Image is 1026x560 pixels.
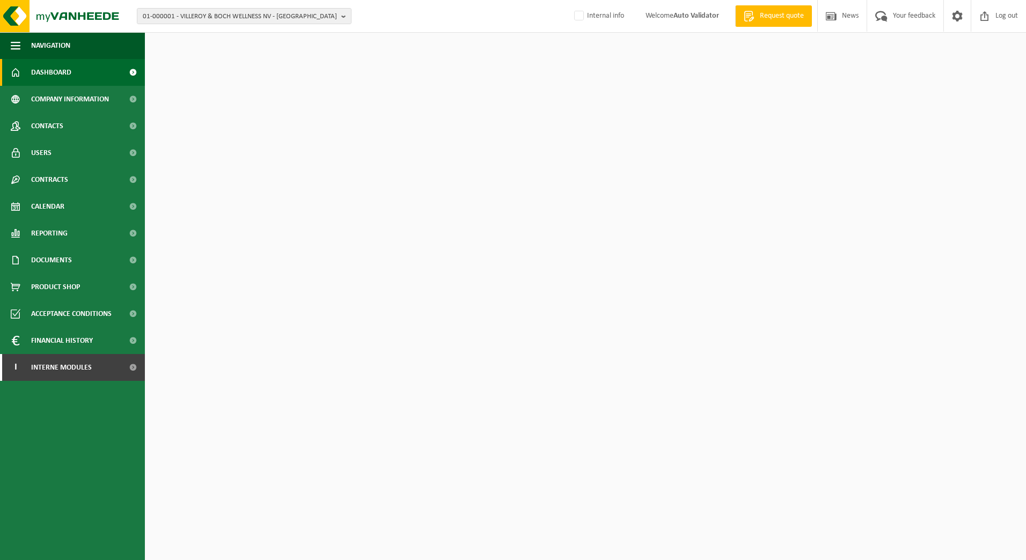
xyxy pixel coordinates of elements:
span: Product Shop [31,274,80,300]
span: 01-000001 - VILLEROY & BOCH WELLNESS NV - [GEOGRAPHIC_DATA] [143,9,337,25]
label: Internal info [572,8,624,24]
span: I [11,354,20,381]
span: Interne modules [31,354,92,381]
span: Contracts [31,166,68,193]
span: Calendar [31,193,64,220]
span: Company information [31,86,109,113]
a: Request quote [735,5,812,27]
span: Users [31,139,52,166]
span: Reporting [31,220,68,247]
span: Financial History [31,327,93,354]
strong: Auto Validator [673,12,719,20]
span: Documents [31,247,72,274]
span: Dashboard [31,59,71,86]
span: Acceptance conditions [31,300,112,327]
button: 01-000001 - VILLEROY & BOCH WELLNESS NV - [GEOGRAPHIC_DATA] [137,8,351,24]
span: Navigation [31,32,70,59]
span: Contacts [31,113,63,139]
span: Request quote [757,11,807,21]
